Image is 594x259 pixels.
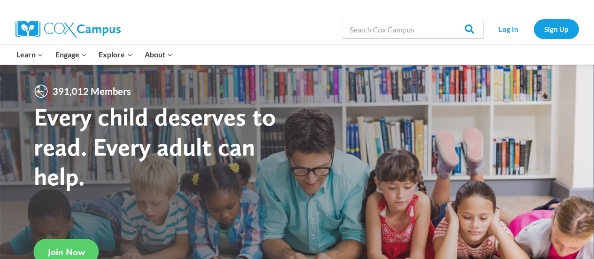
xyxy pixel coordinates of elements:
[15,21,121,38] img: Cox Campus
[343,20,484,39] input: Search Cox Campus
[99,48,132,61] span: Explore
[11,45,179,64] nav: Primary Navigation
[488,19,579,39] nav: Secondary Navigation
[488,19,529,39] a: Log In
[16,48,43,61] span: Learn
[48,246,85,258] span: Join Now
[534,19,579,39] a: Sign Up
[49,84,135,99] span: 391,012 Members
[34,102,276,191] strong: Every child deserves to read. Every adult can help.
[55,48,87,61] span: Engage
[145,48,173,61] span: About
